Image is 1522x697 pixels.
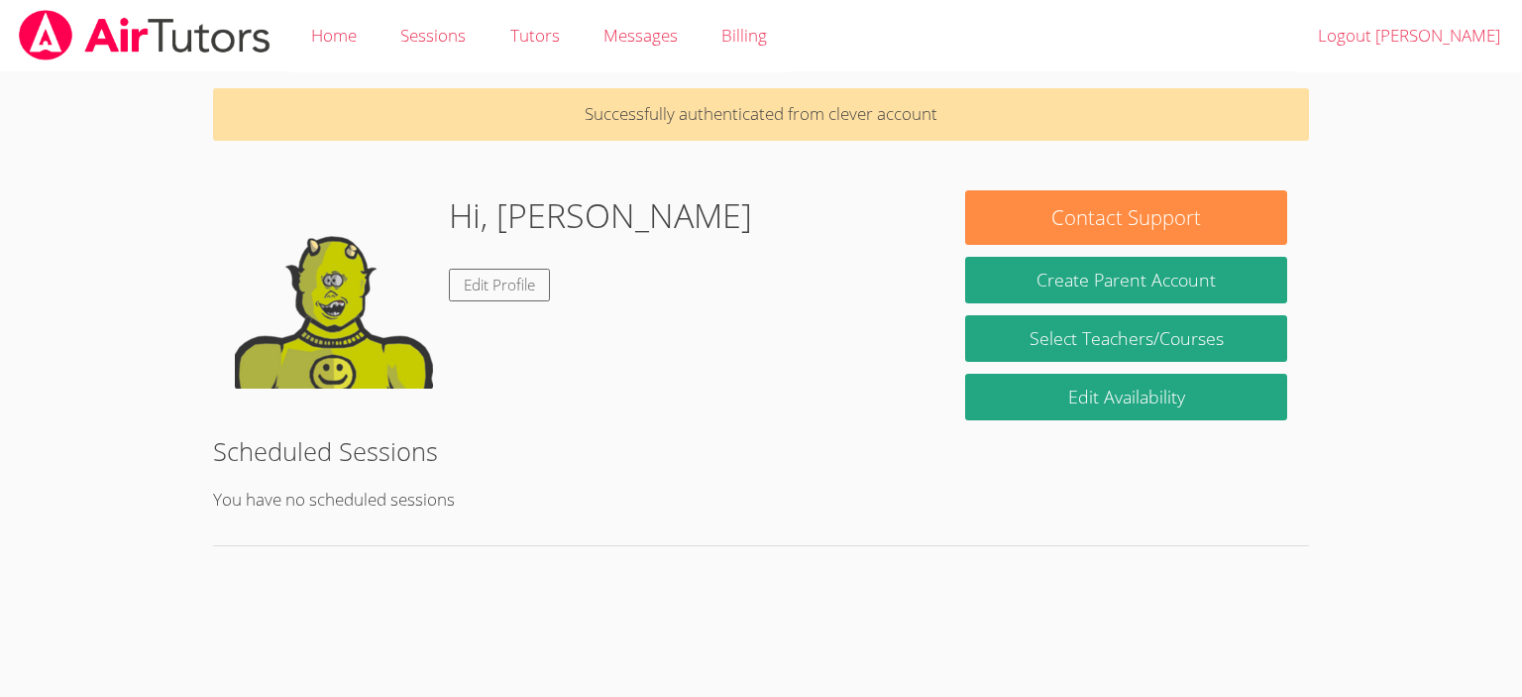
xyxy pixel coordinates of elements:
h1: Hi, [PERSON_NAME] [449,190,752,241]
img: airtutors_banner-c4298cdbf04f3fff15de1276eac7730deb9818008684d7c2e4769d2f7ddbe033.png [17,10,272,60]
button: Contact Support [965,190,1286,245]
h2: Scheduled Sessions [213,432,1309,470]
p: Successfully authenticated from clever account [213,88,1309,141]
button: Create Parent Account [965,257,1286,303]
a: Edit Profile [449,269,550,301]
span: Messages [603,24,678,47]
a: Select Teachers/Courses [965,315,1286,362]
img: default.png [235,190,433,389]
a: Edit Availability [965,374,1286,420]
p: You have no scheduled sessions [213,486,1309,515]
